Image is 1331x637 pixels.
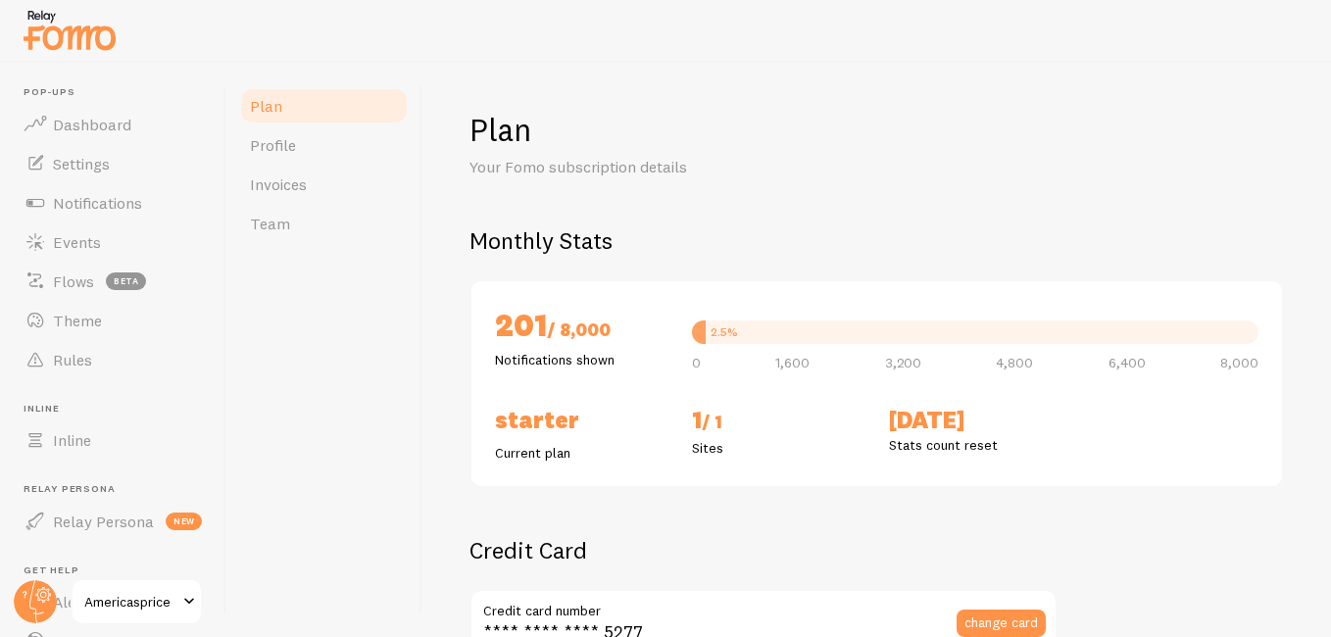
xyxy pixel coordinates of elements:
[495,405,668,435] h2: Starter
[53,154,110,173] span: Settings
[964,615,1038,629] span: change card
[692,356,701,369] span: 0
[775,356,810,369] span: 1,600
[53,430,91,450] span: Inline
[24,86,214,99] span: Pop-ups
[469,156,940,178] p: Your Fomo subscription details
[692,405,865,438] h2: 1
[84,590,177,613] span: Americasprice
[238,125,410,165] a: Profile
[53,193,142,213] span: Notifications
[250,174,307,194] span: Invoices
[53,350,92,369] span: Rules
[21,5,119,55] img: fomo-relay-logo-orange.svg
[885,356,921,369] span: 3,200
[250,96,282,116] span: Plan
[238,204,410,243] a: Team
[12,420,214,460] a: Inline
[238,165,410,204] a: Invoices
[495,350,668,369] p: Notifications shown
[106,272,146,290] span: beta
[469,110,1284,150] h1: Plan
[53,115,131,134] span: Dashboard
[702,411,722,433] span: / 1
[495,305,668,350] h2: 201
[53,512,154,531] span: Relay Persona
[996,356,1033,369] span: 4,800
[53,271,94,291] span: Flows
[12,222,214,262] a: Events
[250,135,296,155] span: Profile
[12,183,214,222] a: Notifications
[53,232,101,252] span: Events
[711,326,738,338] div: 2.5%
[692,438,865,458] p: Sites
[469,535,1058,565] h2: Credit Card
[889,405,1062,435] h2: [DATE]
[24,403,214,416] span: Inline
[547,318,611,341] span: / 8,000
[12,105,214,144] a: Dashboard
[469,589,1058,622] label: Credit card number
[1220,356,1258,369] span: 8,000
[12,262,214,301] a: Flows beta
[166,513,202,530] span: new
[24,564,214,577] span: Get Help
[12,144,214,183] a: Settings
[469,225,1284,256] h2: Monthly Stats
[495,443,668,463] p: Current plan
[957,610,1046,637] button: change card
[1109,356,1146,369] span: 6,400
[238,86,410,125] a: Plan
[889,435,1062,455] p: Stats count reset
[12,340,214,379] a: Rules
[250,214,290,233] span: Team
[12,502,214,541] a: Relay Persona new
[24,483,214,496] span: Relay Persona
[12,301,214,340] a: Theme
[71,578,203,625] a: Americasprice
[53,311,102,330] span: Theme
